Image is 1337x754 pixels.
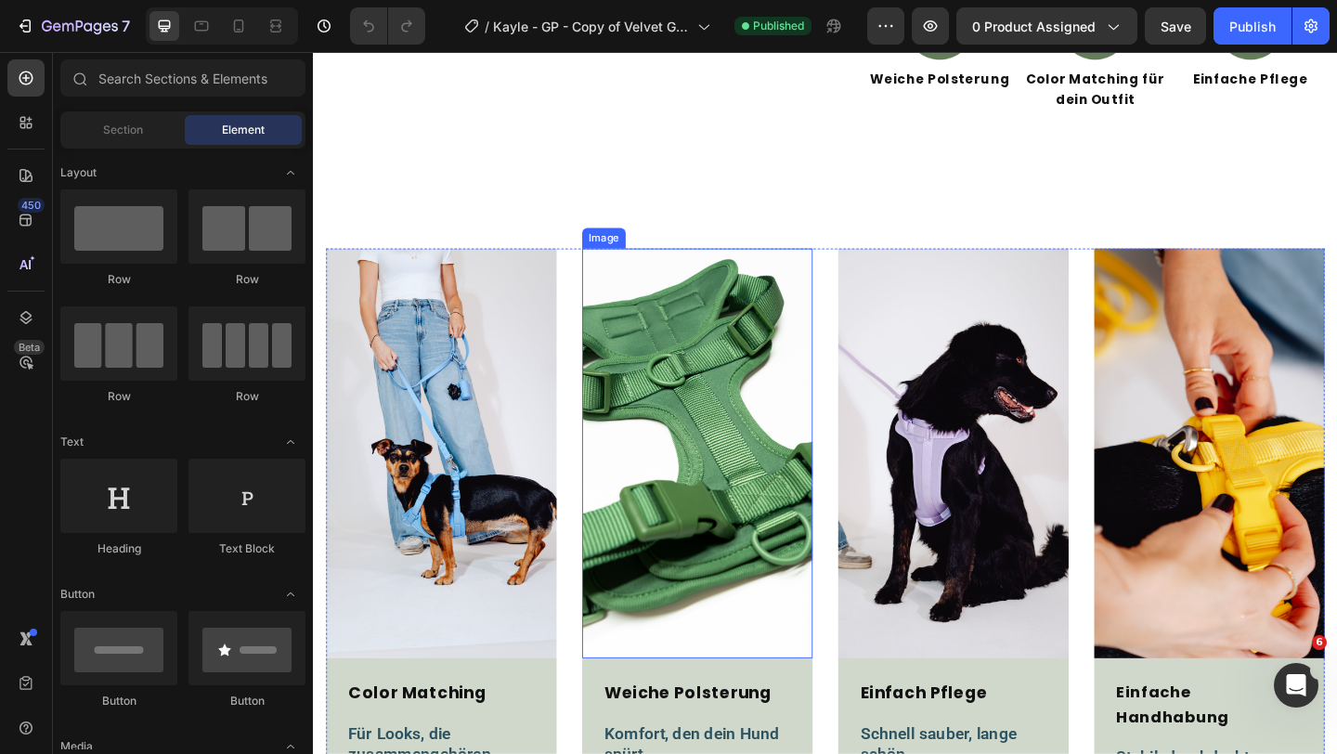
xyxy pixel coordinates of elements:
h2: Einfache Pflege [939,17,1100,43]
p: 7 [122,15,130,37]
span: Toggle open [276,158,305,188]
img: gempages_458127380590887873-876e8df4-f998-45b7-bdaf-f8e68ec7644f.jpg [14,214,265,659]
div: Row [60,271,177,288]
span: Layout [60,164,97,181]
span: Button [60,586,95,603]
span: 0 product assigned [972,17,1096,36]
div: Beta [14,340,45,355]
span: 6 [1312,635,1327,650]
button: Save [1145,7,1206,45]
span: Save [1161,19,1191,34]
div: Image [296,194,336,211]
h2: Weiche Polsterung [315,682,521,713]
span: Published [753,18,804,34]
h2: Color Matching [36,682,242,713]
button: 7 [7,7,138,45]
div: Row [188,388,305,405]
span: Toggle open [276,427,305,457]
div: Row [60,388,177,405]
span: Kayle - GP - Copy of Velvet Geschirr Set [493,17,690,36]
div: Row [188,271,305,288]
div: 450 [18,198,45,213]
img: gempages_458127380590887873-493bb5a2-b093-411f-bbfa-4a621640929f.jpg [571,214,822,659]
div: Button [188,693,305,709]
span: Section [103,122,143,138]
h2: Einfache Handhabung [872,682,1078,739]
iframe: Design area [313,52,1337,754]
div: Heading [60,540,177,557]
span: / [485,17,489,36]
span: Element [222,122,265,138]
img: gempages_458127380590887873-941e08da-81c4-485b-9aca-1e9df6151c2b.jpg [850,214,1100,659]
button: Publish [1214,7,1292,45]
input: Search Sections & Elements [60,59,305,97]
iframe: Intercom live chat [1274,663,1318,708]
div: Text Block [188,540,305,557]
div: Publish [1229,17,1276,36]
div: Button [60,693,177,709]
h2: Einfach Pflege [593,682,799,713]
button: 0 product assigned [956,7,1137,45]
img: gempages_458127380590887873-67442cfb-8f22-45ee-82a3-fa85fa6770b4.jpg [292,214,543,659]
span: Text [60,434,84,450]
span: Toggle open [276,579,305,609]
div: Undo/Redo [350,7,425,45]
